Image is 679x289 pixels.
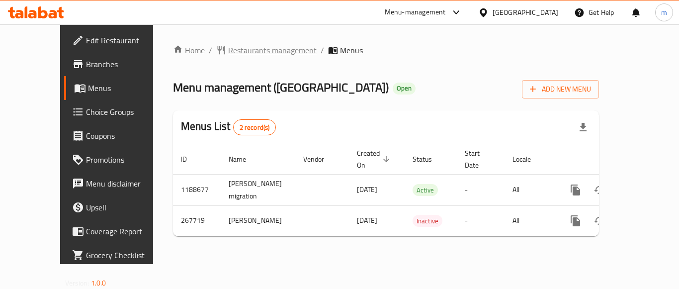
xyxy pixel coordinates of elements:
span: Coverage Report [86,225,166,237]
li: / [321,44,324,56]
table: enhanced table [173,144,667,236]
td: - [457,174,505,205]
span: Open [393,84,416,93]
span: Edit Restaurant [86,34,166,46]
span: Active [413,185,438,196]
span: Grocery Checklist [86,249,166,261]
th: Actions [556,144,667,175]
span: Name [229,153,259,165]
div: Export file [571,115,595,139]
span: Choice Groups [86,106,166,118]
span: Created On [357,147,393,171]
span: 2 record(s) [234,123,276,132]
span: Branches [86,58,166,70]
span: Restaurants management [228,44,317,56]
td: [PERSON_NAME] migration [221,174,295,205]
a: Promotions [64,148,173,172]
td: All [505,174,556,205]
div: Open [393,83,416,95]
span: Menus [88,82,166,94]
button: more [564,209,588,233]
a: Branches [64,52,173,76]
a: Coverage Report [64,219,173,243]
span: Upsell [86,201,166,213]
span: Menus [340,44,363,56]
h2: Menus List [181,119,276,135]
td: - [457,205,505,236]
span: Menu disclaimer [86,178,166,190]
li: / [209,44,212,56]
span: Menu management ( [GEOGRAPHIC_DATA] ) [173,76,389,98]
span: Start Date [465,147,493,171]
td: 1188677 [173,174,221,205]
button: Change Status [588,178,611,202]
button: Add New Menu [522,80,599,98]
span: m [661,7,667,18]
a: Choice Groups [64,100,173,124]
button: Change Status [588,209,611,233]
span: [DATE] [357,214,377,227]
td: [PERSON_NAME] [221,205,295,236]
nav: breadcrumb [173,44,599,56]
div: [GEOGRAPHIC_DATA] [493,7,558,18]
div: Total records count [233,119,276,135]
span: Locale [512,153,544,165]
span: Add New Menu [530,83,591,96]
button: more [564,178,588,202]
span: [DATE] [357,183,377,196]
span: Inactive [413,215,442,227]
a: Menus [64,76,173,100]
a: Edit Restaurant [64,28,173,52]
a: Grocery Checklist [64,243,173,267]
a: Restaurants management [216,44,317,56]
span: ID [181,153,200,165]
div: Menu-management [385,6,446,18]
a: Upsell [64,195,173,219]
span: Coupons [86,130,166,142]
span: Vendor [303,153,337,165]
td: 267719 [173,205,221,236]
a: Coupons [64,124,173,148]
span: Promotions [86,154,166,166]
td: All [505,205,556,236]
a: Menu disclaimer [64,172,173,195]
span: Status [413,153,445,165]
a: Home [173,44,205,56]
